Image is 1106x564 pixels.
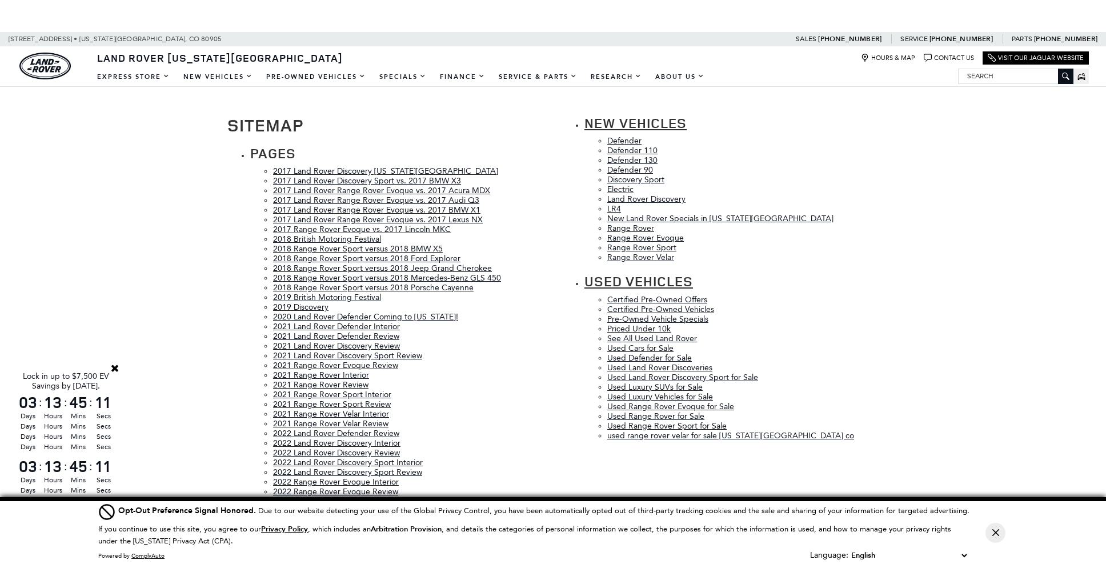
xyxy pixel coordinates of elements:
[924,54,974,62] a: Contact Us
[273,205,480,215] a: 2017 Land Rover Range Rover Evoque vs. 2017 BMW X1
[273,225,451,234] a: 2017 Range Rover Evoque vs. 2017 Lincoln MKC
[607,194,686,204] a: Land Rover Discovery
[492,67,584,87] a: Service & Parts
[607,334,697,343] a: See All Used Land Rover
[118,505,258,516] span: Opt-Out Preference Signal Honored .
[93,431,114,442] span: Secs
[273,293,381,302] a: 2019 British Motoring Festival
[67,495,89,506] span: Mins
[97,51,343,65] span: Land Rover [US_STATE][GEOGRAPHIC_DATA]
[64,394,67,411] span: :
[250,146,544,161] h2: Pages
[959,69,1073,83] input: Search
[42,421,64,431] span: Hours
[273,370,369,380] a: 2021 Range Rover Interior
[93,458,114,474] span: 11
[79,32,187,46] span: [US_STATE][GEOGRAPHIC_DATA],
[17,485,39,495] span: Days
[818,34,881,43] a: [PHONE_NUMBER]
[118,505,969,517] div: Due to our website detecting your use of the Global Privacy Control, you have been automatically ...
[273,390,391,399] a: 2021 Range Rover Sport Interior
[273,477,399,487] a: 2022 Range Rover Evoque Interior
[42,475,64,485] span: Hours
[90,67,711,87] nav: Main Navigation
[23,371,109,391] span: Lock in up to $7,500 EV Savings by [DATE].
[607,204,621,214] a: LR4
[177,67,259,87] a: New Vehicles
[93,495,114,506] span: Secs
[9,35,222,43] a: [STREET_ADDRESS] • [US_STATE][GEOGRAPHIC_DATA], CO 80905
[273,244,443,254] a: 2018 Range Rover Sport versus 2018 BMW X5
[273,467,422,477] a: 2022 Land Rover Discovery Sport Review
[900,35,927,43] span: Service
[273,166,498,176] a: 2017 Land Rover Discovery [US_STATE][GEOGRAPHIC_DATA]
[273,380,368,390] a: 2021 Range Rover Review
[93,411,114,421] span: Secs
[273,351,422,361] a: 2021 Land Rover Discovery Sport Review
[273,419,388,429] a: 2021 Range Rover Velar Review
[42,411,64,421] span: Hours
[607,243,676,253] a: Range Rover Sport
[607,146,658,155] a: Defender 110
[584,67,648,87] a: Research
[67,394,89,410] span: 45
[607,411,704,421] a: Used Range Rover for Sale
[607,305,714,314] a: Certified Pre-Owned Vehicles
[372,67,433,87] a: Specials
[67,431,89,442] span: Mins
[607,165,653,175] a: Defender 90
[89,458,93,475] span: :
[607,175,664,185] a: Discovery Sport
[607,223,654,233] a: Range Rover
[607,402,734,411] a: Used Range Rover Evoque for Sale
[42,431,64,442] span: Hours
[607,185,634,194] a: Electric
[607,421,727,431] a: Used Range Rover Sport for Sale
[810,551,848,559] div: Language:
[90,67,177,87] a: EXPRESS STORE
[273,302,328,312] a: 2019 Discovery
[607,353,692,363] a: Used Defender for Sale
[273,361,398,370] a: 2021 Range Rover Evoque Review
[273,195,479,205] a: 2017 Land Rover Range Rover Evoque vs. 2017 Audi Q3
[273,234,381,244] a: 2018 British Motoring Festival
[929,34,993,43] a: [PHONE_NUMBER]
[67,458,89,474] span: 45
[17,495,39,506] span: Days
[273,438,400,448] a: 2022 Land Rover Discovery Interior
[67,475,89,485] span: Mins
[584,114,687,132] a: New Vehicles
[64,458,67,475] span: :
[273,273,501,283] a: 2018 Range Rover Sport versus 2018 Mercedes-Benz GLS 450
[273,448,400,458] a: 2022 Land Rover Discovery Review
[433,67,492,87] a: Finance
[93,442,114,452] span: Secs
[17,421,39,431] span: Days
[259,67,372,87] a: Pre-Owned Vehicles
[607,295,707,305] a: Certified Pre-Owned Offers
[988,54,1084,62] a: Visit Our Jaguar Website
[9,32,78,46] span: [STREET_ADDRESS] •
[985,523,1005,543] button: Close Button
[273,331,399,341] a: 2021 Land Rover Defender Review
[39,394,42,411] span: :
[607,314,708,324] a: Pre-Owned Vehicle Specials
[189,32,199,46] span: CO
[17,458,39,474] span: 03
[17,411,39,421] span: Days
[90,51,350,65] a: Land Rover [US_STATE][GEOGRAPHIC_DATA]
[42,394,64,410] span: 13
[93,475,114,485] span: Secs
[273,399,391,409] a: 2021 Range Rover Sport Review
[19,53,71,79] a: land-rover
[93,394,114,410] span: 11
[273,429,399,438] a: 2022 Land Rover Defender Review
[273,487,398,497] a: 2022 Range Rover Evoque Review
[67,485,89,495] span: Mins
[607,253,674,262] a: Range Rover Velar
[607,382,703,392] a: Used Luxury SUVs for Sale
[98,553,165,559] div: Powered by
[42,495,64,506] span: Hours
[861,54,915,62] a: Hours & Map
[584,272,693,290] a: Used Vehicles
